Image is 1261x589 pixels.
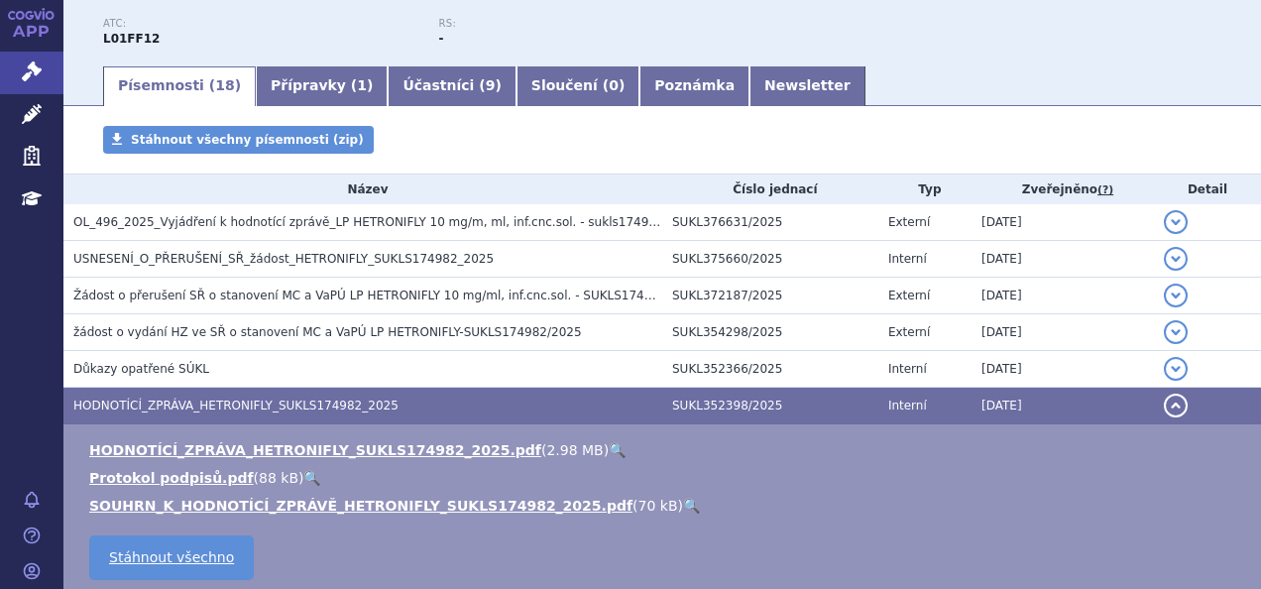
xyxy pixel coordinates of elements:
abbr: (?) [1097,183,1113,197]
span: Externí [888,325,930,339]
th: Číslo jednací [662,175,878,204]
a: Poznámka [639,66,749,106]
a: Účastníci (9) [388,66,516,106]
span: Interní [888,252,927,266]
button: detail [1164,357,1188,381]
a: Stáhnout všechny písemnosti (zip) [103,126,374,154]
span: Interní [888,362,927,376]
td: SUKL352398/2025 [662,388,878,424]
span: 1 [357,77,367,93]
th: Typ [878,175,972,204]
a: Písemnosti (18) [103,66,256,106]
a: 🔍 [609,442,626,458]
td: [DATE] [972,388,1154,424]
th: Zveřejněno [972,175,1154,204]
button: detail [1164,247,1188,271]
button: detail [1164,210,1188,234]
span: 18 [215,77,234,93]
th: Název [63,175,662,204]
td: SUKL376631/2025 [662,204,878,241]
td: [DATE] [972,278,1154,314]
span: HODNOTÍCÍ_ZPRÁVA_HETRONIFLY_SUKLS174982_2025 [73,399,399,412]
a: 🔍 [683,498,700,514]
td: SUKL375660/2025 [662,241,878,278]
td: [DATE] [972,204,1154,241]
a: Protokol podpisů.pdf [89,470,254,486]
td: [DATE] [972,314,1154,351]
td: [DATE] [972,351,1154,388]
li: ( ) [89,440,1241,460]
span: 2.98 MB [546,442,603,458]
a: Stáhnout všechno [89,535,254,580]
td: SUKL352366/2025 [662,351,878,388]
span: Interní [888,399,927,412]
button: detail [1164,320,1188,344]
p: RS: [438,18,753,30]
a: Sloučení (0) [516,66,639,106]
span: Důkazy opatřené SÚKL [73,362,209,376]
td: [DATE] [972,241,1154,278]
span: 88 kB [259,470,298,486]
span: Žádost o přerušení SŘ o stanovení MC a VaPÚ LP HETRONIFLY 10 mg/ml, inf.cnc.sol. - SUKLS174982/2025 [73,289,701,302]
span: OL_496_2025_Vyjádření k hodnotící zprávě_LP HETRONIFLY 10 mg/m, ml, inf.cnc.sol. - sukls174982/2025 [73,215,698,229]
span: 9 [486,77,496,93]
a: Newsletter [749,66,865,106]
span: Stáhnout všechny písemnosti (zip) [131,133,364,147]
li: ( ) [89,468,1241,488]
a: 🔍 [303,470,320,486]
span: žádost o vydání HZ ve SŘ o stanovení MC a VaPÚ LP HETRONIFLY-SUKLS174982/2025 [73,325,582,339]
span: USNESENÍ_O_PŘERUŠENÍ_SŘ_žádost_HETRONIFLY_SUKLS174982_2025 [73,252,494,266]
span: 70 kB [638,498,678,514]
span: Externí [888,289,930,302]
th: Detail [1154,175,1261,204]
p: ATC: [103,18,418,30]
button: detail [1164,394,1188,417]
a: SOUHRN_K_HODNOTÍCÍ_ZPRÁVĚ_HETRONIFLY_SUKLS174982_2025.pdf [89,498,632,514]
span: Externí [888,215,930,229]
strong: SERPLULIMAB [103,32,160,46]
span: 0 [609,77,619,93]
a: HODNOTÍCÍ_ZPRÁVA_HETRONIFLY_SUKLS174982_2025.pdf [89,442,541,458]
td: SUKL354298/2025 [662,314,878,351]
strong: - [438,32,443,46]
a: Přípravky (1) [256,66,388,106]
td: SUKL372187/2025 [662,278,878,314]
button: detail [1164,284,1188,307]
li: ( ) [89,496,1241,516]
